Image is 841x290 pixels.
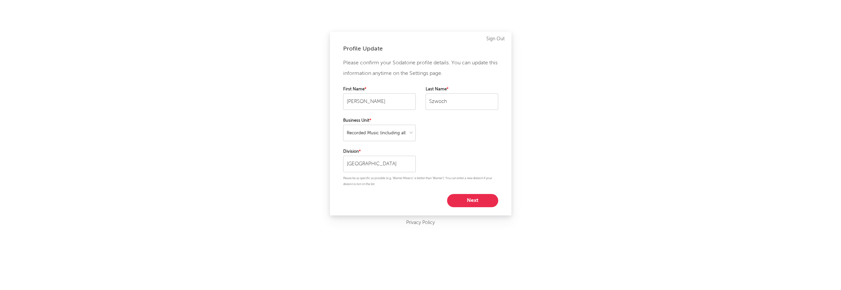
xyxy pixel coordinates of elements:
input: Your last name [426,93,498,110]
p: Please be as specific as possible (e.g. 'Warner Mexico' is better than 'Warner'). You can enter a... [343,176,498,187]
p: Please confirm your Sodatone profile details. You can update this information anytime on the Sett... [343,58,498,79]
label: Division [343,148,416,156]
label: Last Name [426,85,498,93]
a: Sign Out [486,35,505,43]
button: Next [447,194,498,207]
label: Business Unit [343,117,416,125]
div: Profile Update [343,45,498,53]
a: Privacy Policy [406,219,435,227]
input: Your division [343,156,416,172]
label: First Name [343,85,416,93]
input: Your first name [343,93,416,110]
